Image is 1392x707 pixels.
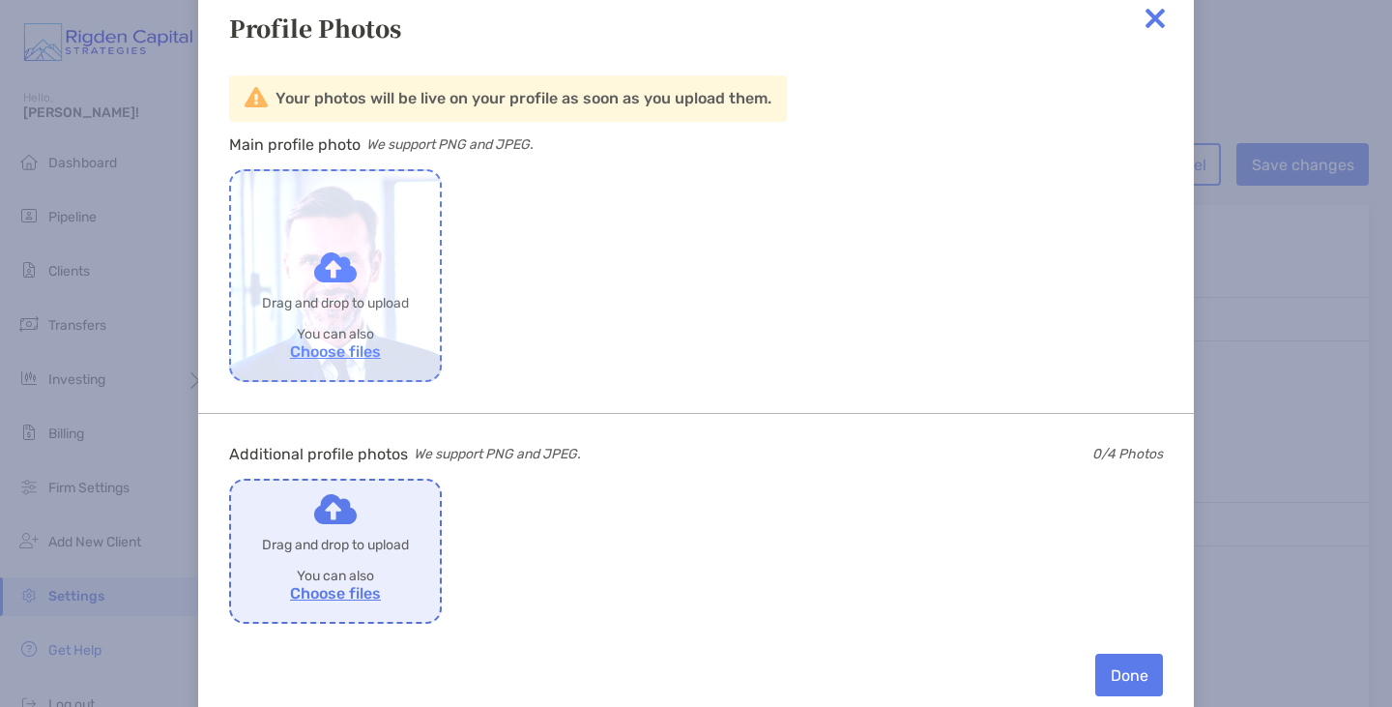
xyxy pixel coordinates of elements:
[229,135,361,154] b: Main profile photo
[275,87,771,110] div: Your photos will be live on your profile as soon as you upload them.
[1095,654,1163,696] button: Done
[1092,446,1163,462] span: 0 /4 Photos
[229,11,1163,44] div: Profile Photos
[229,445,408,463] b: Additional profile photos
[245,87,268,107] img: Notification icon
[229,135,1163,154] p: We support PNG and JPEG.
[229,445,1163,463] p: We support PNG and JPEG.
